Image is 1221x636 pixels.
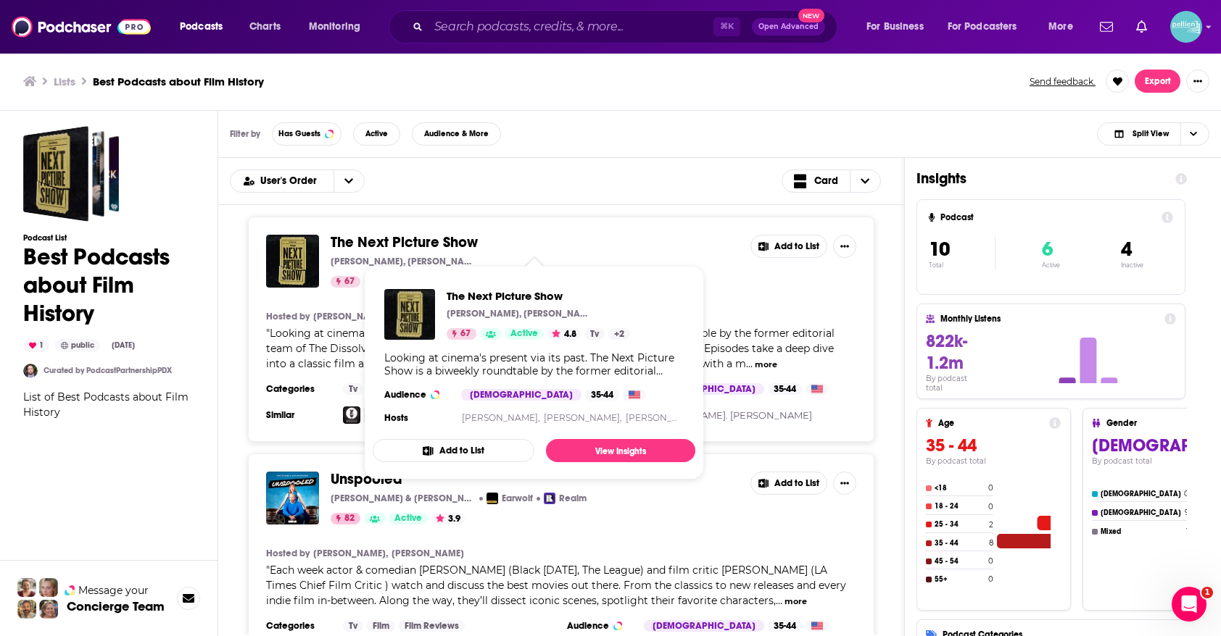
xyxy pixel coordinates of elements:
div: [DEMOGRAPHIC_DATA] [644,620,764,632]
a: Active [389,513,428,524]
img: Sydney Profile [17,578,36,597]
span: Unspooled [331,470,402,488]
h4: 2 [989,520,993,530]
h2: Choose List sort [230,170,365,193]
span: For Podcasters [948,17,1017,37]
img: Podchaser - Follow, Share and Rate Podcasts [12,13,151,41]
a: Film Reviews [399,620,465,632]
span: Podcasts [180,17,223,37]
span: " [266,327,835,370]
span: Logged in as JessicaPellien [1170,11,1202,43]
button: Has Guests [272,122,342,146]
div: 35-44 [585,389,619,401]
span: 82 [344,511,355,526]
button: open menu [231,176,334,186]
h3: Podcast List [23,233,194,243]
a: Best Podcasts about Film History [23,126,119,222]
div: 35-44 [768,620,802,632]
div: [DEMOGRAPHIC_DATA] [461,389,581,401]
img: Earwolf [487,493,498,504]
button: Audience & More [412,122,501,146]
h4: 8 [989,538,993,548]
h3: Concierge Team [67,599,165,614]
button: Show More Button [1186,70,1209,93]
span: ⌘ K [713,17,740,36]
button: Export [1135,70,1180,93]
h4: Podcast [940,212,1156,222]
a: [PERSON_NAME] [626,412,702,423]
h4: By podcast total [926,456,1061,466]
a: Show notifications dropdown [1130,14,1153,39]
button: more [785,595,807,608]
span: 822k-1.2m [926,330,967,374]
span: Active [365,130,388,138]
img: Barbara Profile [39,600,58,619]
h1: Insights [916,170,1164,188]
img: The Next Picture Show [384,289,435,340]
div: public [55,339,100,352]
span: Message your [78,583,149,598]
img: Unspooled [266,472,319,524]
h4: <18 [935,484,985,493]
img: Realm [544,493,555,504]
span: Card [814,176,838,186]
img: PodcastPartnershipPDX [23,364,38,378]
span: ... [746,357,753,370]
span: 67 [344,275,355,289]
button: open menu [938,15,1038,38]
div: [DATE] [106,340,141,351]
iframe: Intercom live chat [1172,587,1206,622]
h3: 35 - 44 [926,435,1061,456]
button: open menu [299,15,379,38]
button: Show More Button [833,235,856,258]
span: List of Best Podcasts about Film History [23,390,189,419]
p: [PERSON_NAME], [PERSON_NAME], [PERSON_NAME] & [PERSON_NAME] [331,256,476,267]
a: Active [505,328,544,340]
img: Fighting In The War Room: A Movies And Pop Culture Podcast [343,406,360,424]
a: [PERSON_NAME], [462,412,540,423]
div: 35-44 [768,383,802,395]
h4: 0 [988,556,993,566]
button: open menu [334,170,364,192]
a: 67 [331,276,360,288]
button: 4.8 [547,328,581,340]
button: Add to List [750,472,827,495]
a: The Next Picture Show [331,235,478,251]
span: ... [776,594,782,607]
span: " [266,564,846,607]
a: Charts [240,15,289,38]
button: Add to List [750,235,827,258]
h3: Similar [266,409,331,421]
h4: Age [938,418,1043,428]
a: Tv [343,383,363,395]
a: +2 [608,328,630,340]
button: open menu [856,15,942,38]
h4: Mixed [1101,527,1183,536]
h1: Best Podcasts about Film History [23,243,194,327]
span: 10 [929,237,950,261]
h3: Categories [266,620,331,632]
h4: 0 [988,574,993,584]
img: User Profile [1170,11,1202,43]
h3: Lists [54,75,75,88]
div: Search podcasts, credits, & more... [402,10,851,43]
h4: Hosted by [266,311,310,322]
h4: 25 - 34 [935,520,986,529]
button: Choose View [1097,122,1209,146]
a: Tv [343,620,363,632]
h4: [DEMOGRAPHIC_DATA] [1101,509,1182,517]
span: Active [394,511,422,526]
span: Split View [1133,130,1169,138]
h4: Hosts [384,412,408,424]
span: User's Order [260,176,322,186]
button: Choose View [782,170,882,193]
h4: 35 - 44 [935,539,986,548]
h4: [DEMOGRAPHIC_DATA] [1101,490,1181,498]
span: Audience & More [424,130,489,138]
